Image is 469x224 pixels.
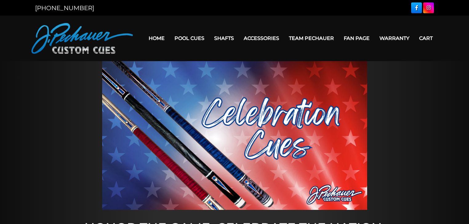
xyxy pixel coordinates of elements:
a: Fan Page [339,30,375,46]
a: Team Pechauer [284,30,339,46]
a: Cart [414,30,438,46]
a: [PHONE_NUMBER] [35,4,94,12]
a: Pool Cues [170,30,209,46]
img: Pechauer Custom Cues [31,23,133,54]
a: Warranty [375,30,414,46]
a: Home [144,30,170,46]
a: Accessories [239,30,284,46]
a: Shafts [209,30,239,46]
